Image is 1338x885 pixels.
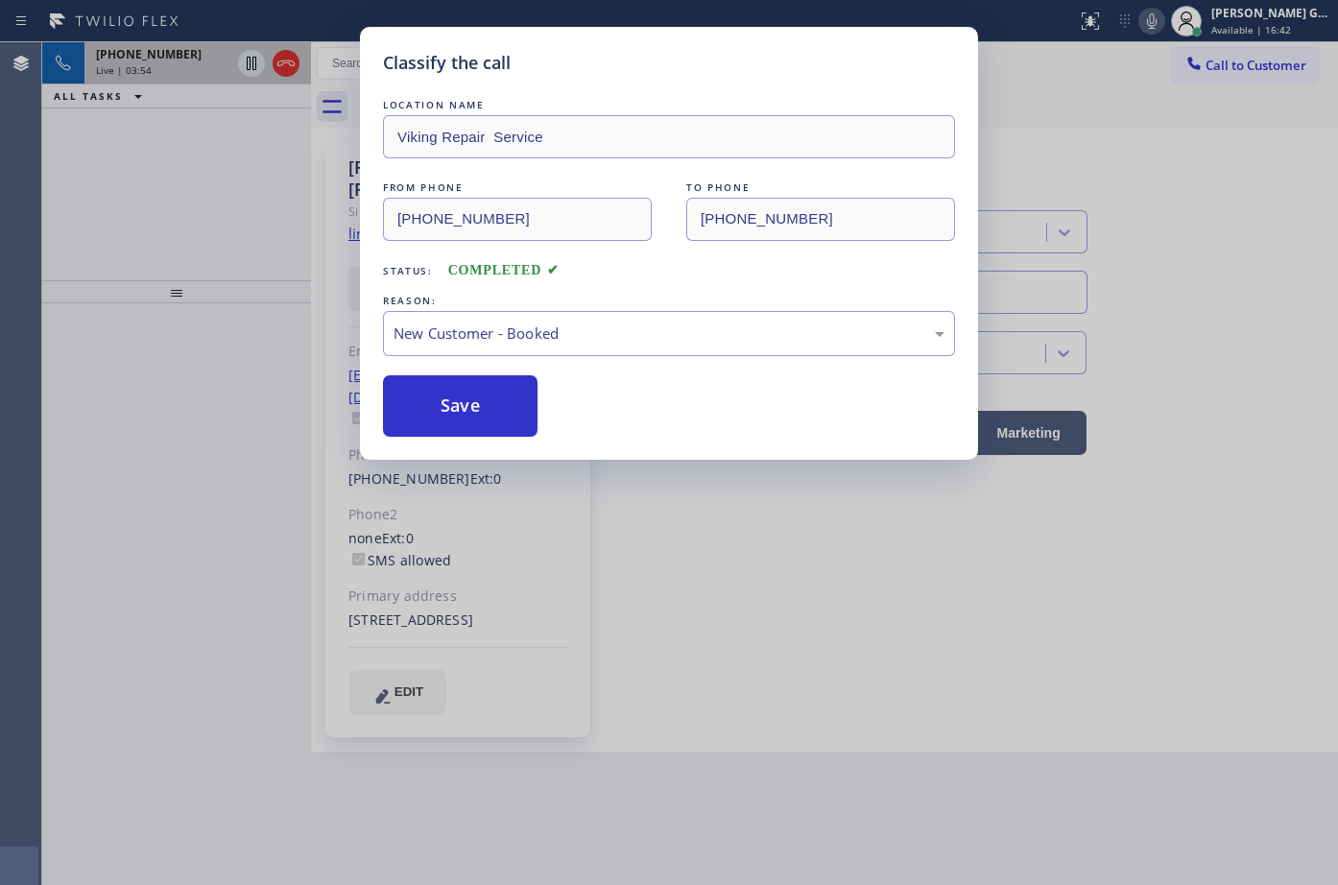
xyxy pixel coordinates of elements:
div: New Customer - Booked [394,323,944,345]
input: To phone [686,198,955,241]
input: From phone [383,198,652,241]
div: LOCATION NAME [383,95,955,115]
div: REASON: [383,291,955,311]
span: Status: [383,264,433,277]
button: Save [383,375,538,437]
span: COMPLETED [448,263,560,277]
div: FROM PHONE [383,178,652,198]
h5: Classify the call [383,50,511,76]
div: TO PHONE [686,178,955,198]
